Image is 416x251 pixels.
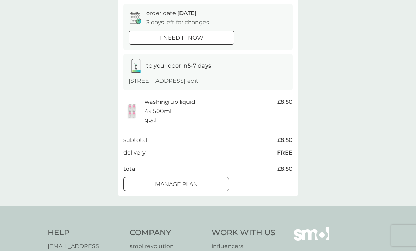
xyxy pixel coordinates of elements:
[123,136,147,145] p: subtotal
[146,62,211,69] span: to your door in
[277,148,293,157] p: FREE
[277,136,293,145] span: £8.50
[123,148,146,157] p: delivery
[145,107,171,116] p: 4x 500ml
[177,10,196,17] span: [DATE]
[146,18,209,27] p: 3 days left for changes
[129,76,198,86] p: [STREET_ADDRESS]
[160,33,203,43] p: i need it now
[277,98,293,107] span: £8.50
[130,242,205,251] a: smol revolution
[129,31,234,45] button: i need it now
[123,164,137,174] p: total
[146,9,196,18] p: order date
[188,62,211,69] strong: 5-7 days
[123,177,229,191] button: Manage plan
[277,164,293,174] span: £8.50
[155,180,198,189] p: Manage plan
[145,115,157,125] p: qty : 1
[187,77,198,84] a: edit
[130,227,205,238] h4: Company
[212,227,275,238] h4: Work With Us
[212,242,275,251] a: influencers
[145,98,195,107] p: washing up liquid
[48,227,123,238] h4: Help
